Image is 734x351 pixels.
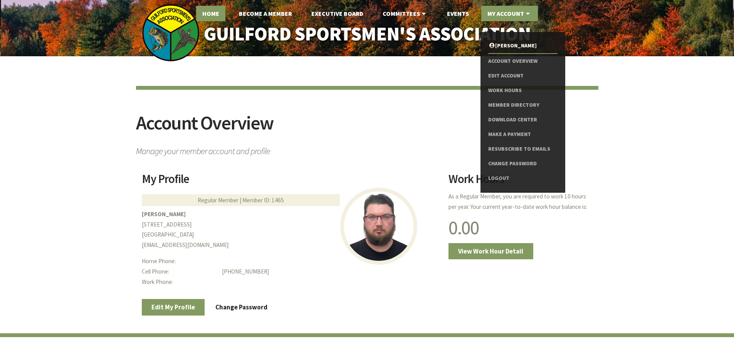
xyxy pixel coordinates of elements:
[233,6,298,21] a: Become A Member
[488,98,557,113] a: Member Directory
[136,142,598,156] span: Manage your member account and profile
[142,277,216,287] dt: Work Phone
[488,54,557,69] a: Account Overview
[142,210,186,218] b: [PERSON_NAME]
[488,113,557,127] a: Download Center
[488,127,557,142] a: Make a Payment
[448,243,533,259] a: View Work Hour Detail
[142,267,216,277] dt: Cell Phone
[488,69,557,83] a: Edit Account
[488,83,557,98] a: Work Hours
[448,191,592,212] p: As a Regular Member, you are required to work 10 hours per year. Your current year-to-date work h...
[448,218,592,237] h1: 0.00
[488,142,557,156] a: Resubscribe to Emails
[136,113,598,142] h2: Account Overview
[448,173,592,191] h2: Work Hours
[142,4,200,62] img: logo_sm.png
[187,18,547,50] a: Guilford Sportsmen's Association
[142,299,205,315] a: Edit My Profile
[196,6,225,21] a: Home
[222,267,439,277] dd: [PHONE_NUMBER]
[142,194,340,206] div: Regular Member | Member ID: 1465
[376,6,434,21] a: Committees
[206,299,277,315] a: Change Password
[481,6,538,21] a: My Account
[142,173,439,191] h2: My Profile
[488,171,557,186] a: Logout
[305,6,370,21] a: Executive Board
[142,256,216,267] dt: Home Phone
[488,39,557,53] a: [PERSON_NAME]
[488,156,557,171] a: Change Password
[441,6,475,21] a: Events
[142,209,439,250] p: [STREET_ADDRESS] [GEOGRAPHIC_DATA] [EMAIL_ADDRESS][DOMAIN_NAME]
